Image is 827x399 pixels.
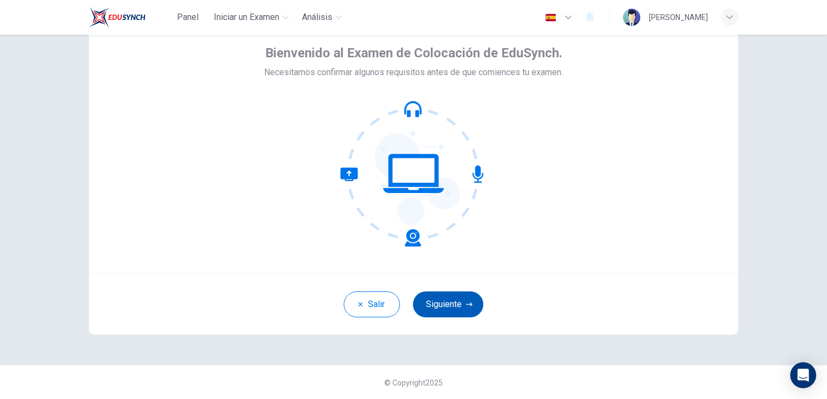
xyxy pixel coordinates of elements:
[298,8,346,27] button: Análisis
[89,6,170,28] a: EduSynch logo
[302,11,332,24] span: Análisis
[214,11,279,24] span: Iniciar un Examen
[623,9,640,26] img: Profile picture
[265,44,562,62] span: Bienvenido al Examen de Colocación de EduSynch.
[413,291,483,317] button: Siguiente
[344,291,400,317] button: Salir
[384,378,443,387] span: © Copyright 2025
[544,14,557,22] img: es
[170,8,205,27] button: Panel
[209,8,293,27] button: Iniciar un Examen
[790,362,816,388] div: Open Intercom Messenger
[264,66,563,79] span: Necesitamos confirmar algunos requisitos antes de que comiences tu examen.
[177,11,199,24] span: Panel
[89,6,146,28] img: EduSynch logo
[649,11,708,24] div: [PERSON_NAME]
